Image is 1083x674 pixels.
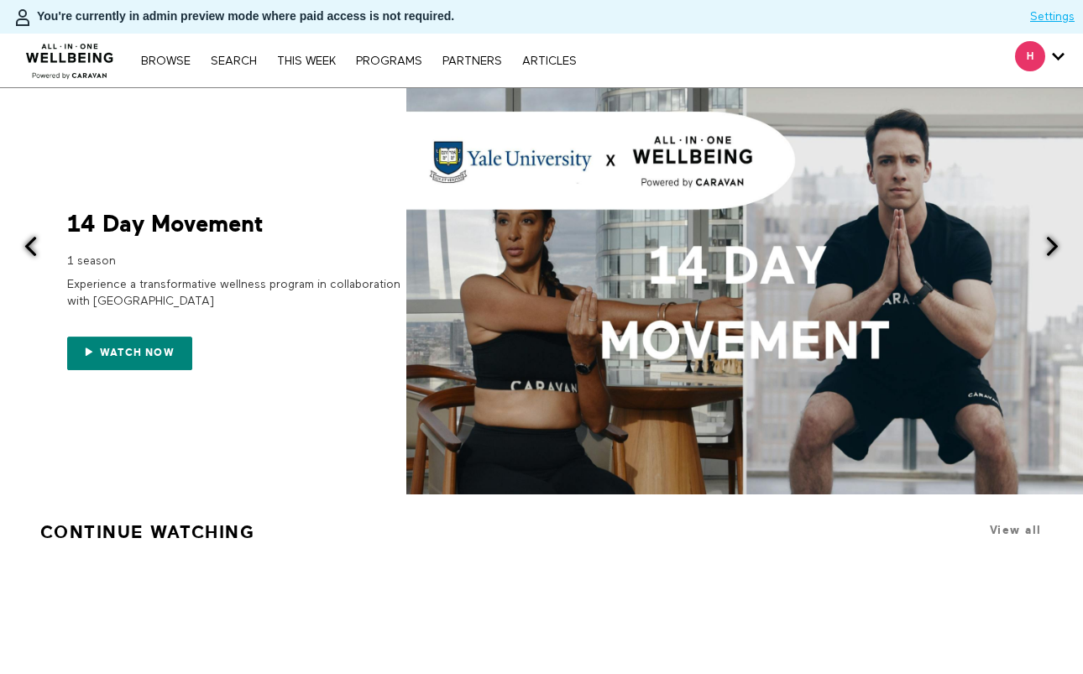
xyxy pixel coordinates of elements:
a: Continue Watching [40,515,255,550]
a: PARTNERS [434,55,510,67]
a: Browse [133,55,199,67]
a: ARTICLES [514,55,585,67]
a: PROGRAMS [348,55,431,67]
img: CARAVAN [19,31,121,81]
img: person-bdfc0eaa9744423c596e6e1c01710c89950b1dff7c83b5d61d716cfd8139584f.svg [13,8,33,28]
div: Secondary [1002,34,1077,87]
a: THIS WEEK [269,55,344,67]
nav: Primary [133,52,584,69]
a: View all [990,524,1042,536]
a: Search [202,55,265,67]
a: Settings [1030,8,1075,25]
